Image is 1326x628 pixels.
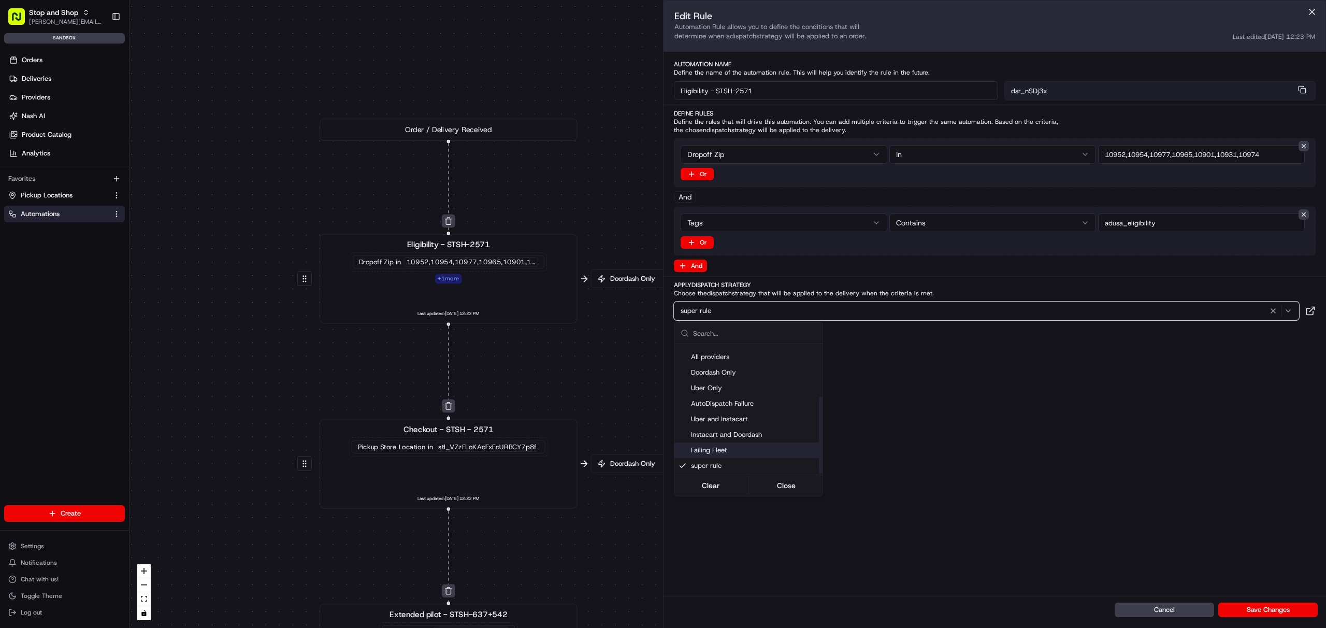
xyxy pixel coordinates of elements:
[691,368,818,377] span: Doordash Only
[428,443,434,451] span: in
[176,102,189,115] button: Start new chat
[137,564,151,578] button: zoom in
[137,578,151,592] button: zoom out
[674,344,823,496] div: Suggestions
[10,99,29,118] img: 1736555255976-a54dd68f-1ca7-489b-9aae-adbdc363a1c4
[88,151,96,160] div: 💻
[390,609,507,620] span: Extended pilot - STSH-637+542
[103,176,125,183] span: Pylon
[436,442,539,452] div: stl_VZzFLoKAdFxEdURBCY7p8f
[1180,587,1309,611] span: Automations apply to all deliveries that meet the defined criteria and do not have a dispatch str...
[751,478,822,493] button: Close
[98,150,166,161] span: API Documentation
[691,352,818,362] span: All providers
[403,257,538,267] div: 10952,10954,10977,10965,10901,10931,10974
[137,592,151,606] button: fit view
[691,383,818,393] span: Uber Only
[35,109,131,118] div: We're available if you need us!
[6,146,83,165] a: 📗Knowledge Base
[10,10,31,31] img: Nash
[417,310,480,319] span: Last updated: [DATE] 12:23 PM
[691,446,818,455] span: Failing Fleet
[35,99,170,109] div: Start new chat
[27,67,171,78] input: Clear
[417,494,480,503] span: Last updated: [DATE] 12:23 PM
[21,150,79,161] span: Knowledge Base
[320,119,577,141] div: Order / Delivery Received
[403,424,494,435] span: Checkout - STSH - 2571
[691,415,818,424] span: Uber and Instacart
[10,151,19,160] div: 📗
[1201,564,1283,573] span: Inactive Dispatch Rules ( 19 )
[675,478,746,493] button: Clear
[691,399,818,408] span: AutoDispatch Failure
[83,146,170,165] a: 💻API Documentation
[137,606,151,620] button: toggle interactivity
[396,258,401,266] span: in
[359,258,394,266] span: Dropoff Zip
[435,274,462,283] div: + 1 more
[10,41,189,58] p: Welcome 👋
[73,175,125,183] a: Powered byPylon
[693,323,816,344] input: Search...
[691,430,818,439] span: Instacart and Doordash
[358,443,426,451] span: Pickup Store Location
[407,239,490,250] span: Eligibility - STSH-2571
[691,461,818,470] span: super rule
